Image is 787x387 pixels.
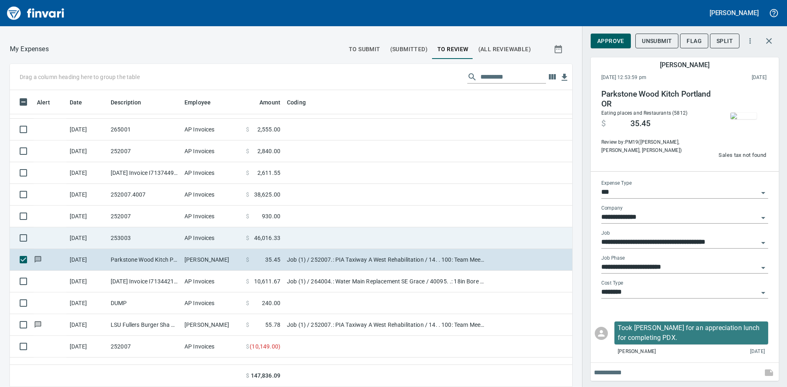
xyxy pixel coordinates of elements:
button: Close transaction [759,31,779,51]
td: [DATE] [66,358,107,379]
span: 40.00 [265,364,280,372]
td: [DATE] [66,140,107,162]
td: LSU Fullers Burger Sha Portland OR [107,314,181,336]
button: Show transactions within a particular date range [546,39,572,59]
td: [DATE] [66,336,107,358]
span: 240.00 [262,299,280,307]
button: Open [757,262,769,274]
td: AP Invoices [181,184,243,206]
button: Sales tax not found [716,149,768,162]
h4: Parkstone Wood Kitch Portland OR [601,89,713,109]
td: 252007 [107,336,181,358]
span: To Review [437,44,469,54]
span: Unsubmit [642,36,672,46]
td: [DATE] [66,119,107,140]
span: $ [246,234,249,242]
span: Amount [259,97,280,107]
td: AP Invoices [181,336,243,358]
span: $ [246,299,249,307]
span: 2,840.00 [257,147,280,155]
span: 35.45 [265,256,280,264]
span: Date [70,97,93,107]
td: 252007 [107,140,181,162]
h5: [PERSON_NAME] [710,9,759,17]
span: $ [246,321,249,329]
p: Drag a column heading here to group the table [20,73,140,81]
span: Description [111,97,152,107]
button: Approve [591,34,631,49]
span: 10,611.67 [254,277,280,285]
span: Alert [37,97,61,107]
td: [DATE] [66,162,107,184]
img: Finvari [5,3,66,23]
td: AP Invoices [181,206,243,227]
td: [DATE] [66,227,107,249]
span: Split [716,36,733,46]
td: 265001 [107,119,181,140]
span: $ [246,190,249,199]
span: [DATE] 12:53:59 pm [601,74,699,82]
span: Amount [249,97,280,107]
td: Job (1) / 252007.: PIA Taxiway A West Rehabilitation / 14. . 100: Team Meetings / 5: Other [284,249,489,271]
span: 38,625.00 [254,190,280,199]
span: $ [246,342,249,351]
span: This records your note into the expense. If you would like to send a message to an employee inste... [759,363,779,382]
td: [DATE] [66,249,107,271]
span: $ [246,125,249,134]
span: (All Reviewable) [478,44,531,54]
span: 2,555.00 [257,125,280,134]
span: [PERSON_NAME] [618,348,656,356]
span: $ [246,147,249,155]
nav: breadcrumb [10,44,49,54]
td: [PERSON_NAME] [181,314,243,336]
span: Employee [184,97,221,107]
p: Took [PERSON_NAME] for an appreciation lunch for completing PDX. [618,323,765,343]
td: Job (1) / 264004.: Water Main Replacement SE Grace / 40095. .: 18in Bore Casing / 3: Material [284,271,489,292]
label: Job Phase [601,256,625,261]
span: Has messages [34,322,42,327]
td: [DATE] [66,271,107,292]
span: $ [246,256,249,264]
td: DUMP [107,292,181,314]
td: [DATE] [66,184,107,206]
button: Flag [680,34,708,49]
button: Download table [558,71,571,84]
td: L&I Intents & Affidavi Tumwater [GEOGRAPHIC_DATA] [107,358,181,379]
td: [PERSON_NAME] [181,249,243,271]
span: $ [601,119,606,129]
button: Open [757,237,769,249]
span: Coding [287,97,306,107]
label: Cost Type [601,281,623,286]
span: $ [246,371,249,380]
span: 2,611.55 [257,169,280,177]
td: AP Invoices [181,271,243,292]
span: 147,836.09 [251,371,280,380]
td: Parkstone Wood Kitch Portland OR [107,249,181,271]
span: 930.00 [262,212,280,220]
span: 35.45 [630,119,651,129]
label: Company [601,206,623,211]
td: [PERSON_NAME] [181,358,243,379]
label: Expense Type [601,181,632,186]
span: Has messages [34,257,42,262]
td: Job (1) / 264004.: Water Main Replacement SE Grace / 1003. .: General Requirements / 5: Other [284,358,489,379]
span: 46,016.33 [254,234,280,242]
img: receipts%2Ftapani%2F2025-09-25%2FlmSAxPwHysOXyWjnG97YnFOBo8x1__XCEWth8SrdIuH7Vw3Jof_thumb.jpg [730,113,757,119]
h5: [PERSON_NAME] [660,61,709,69]
span: Eating places and Restaurants (5812) [601,110,687,116]
button: Open [757,212,769,224]
td: [DATE] [66,206,107,227]
p: My Expenses [10,44,49,54]
button: Open [757,287,769,299]
button: More [741,32,759,50]
span: 55.78 [265,321,280,329]
span: Alert [37,97,50,107]
td: 252007.4007 [107,184,181,206]
button: Choose columns to display [546,71,558,83]
span: Date [70,97,82,107]
span: ( 10,149.00 ) [250,342,280,351]
span: $ [246,212,249,220]
button: Unsubmit [635,34,678,49]
span: $ [246,277,249,285]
